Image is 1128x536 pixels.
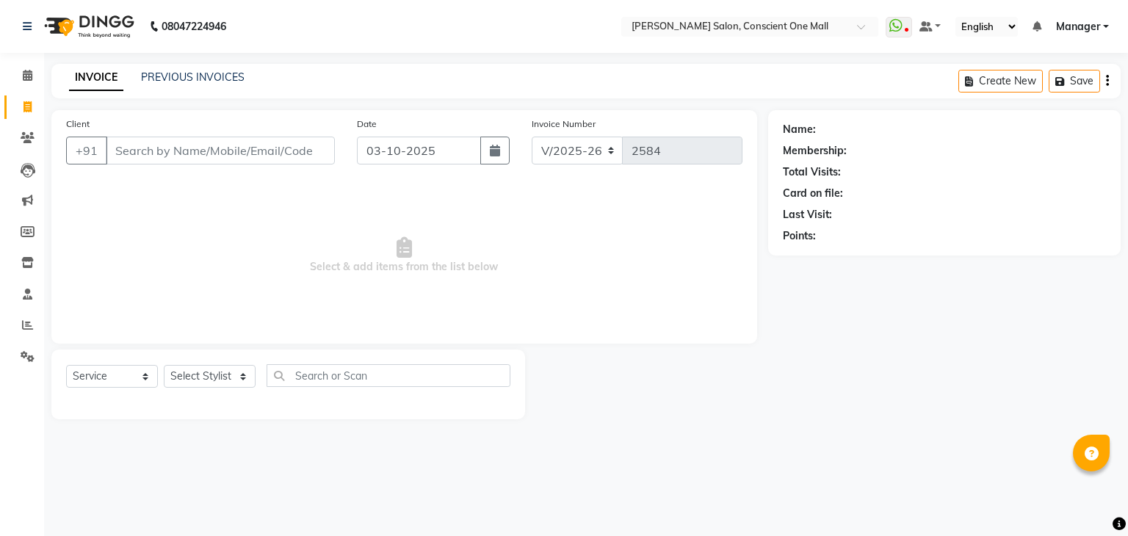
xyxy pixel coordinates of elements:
button: Create New [958,70,1043,93]
div: Name: [783,122,816,137]
button: Save [1049,70,1100,93]
div: Membership: [783,143,847,159]
img: logo [37,6,138,47]
button: +91 [66,137,107,164]
div: Card on file: [783,186,843,201]
div: Points: [783,228,816,244]
div: Last Visit: [783,207,832,222]
span: Select & add items from the list below [66,182,742,329]
input: Search by Name/Mobile/Email/Code [106,137,335,164]
span: Manager [1056,19,1100,35]
label: Client [66,117,90,131]
b: 08047224946 [162,6,226,47]
input: Search or Scan [267,364,510,387]
a: INVOICE [69,65,123,91]
label: Date [357,117,377,131]
label: Invoice Number [532,117,596,131]
div: Total Visits: [783,164,841,180]
a: PREVIOUS INVOICES [141,70,245,84]
iframe: chat widget [1066,477,1113,521]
